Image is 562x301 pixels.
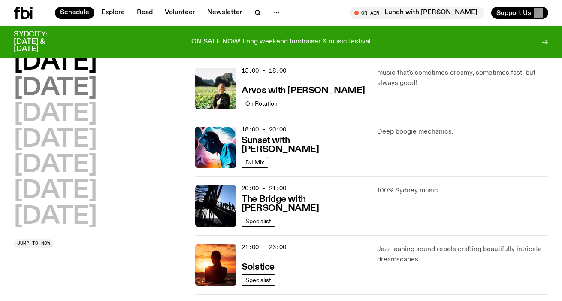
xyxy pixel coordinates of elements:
img: Bri is smiling and wearing a black t-shirt. She is standing in front of a lush, green field. Ther... [195,68,236,109]
button: [DATE] [14,76,97,100]
span: 20:00 - 21:00 [242,184,286,192]
a: The Bridge with [PERSON_NAME] [242,193,366,213]
button: [DATE] [14,205,97,229]
span: Specialist [245,218,271,224]
a: Explore [96,7,130,19]
button: Support Us [491,7,548,19]
h3: SYDCITY: [DATE] & [DATE] [14,31,69,53]
a: Specialist [242,274,275,286]
a: Read [132,7,158,19]
a: Schedule [55,7,94,19]
button: [DATE] [14,179,97,203]
span: 18:00 - 20:00 [242,125,286,134]
button: [DATE] [14,128,97,152]
h3: Solstice [242,263,274,272]
a: Solstice [242,261,274,272]
a: Newsletter [202,7,248,19]
span: DJ Mix [245,159,264,165]
p: 100% Sydney music [377,185,548,196]
img: People climb Sydney's Harbour Bridge [195,185,236,227]
a: On Rotation [242,98,281,109]
a: Specialist [242,216,275,227]
button: [DATE] [14,153,97,177]
p: ON SALE NOW! Long weekend fundraiser & music festival [191,38,371,46]
span: Specialist [245,277,271,283]
span: 21:00 - 23:00 [242,243,286,251]
span: 15:00 - 18:00 [242,67,286,75]
p: Deep boogie mechanics. [377,127,548,137]
span: Jump to now [17,241,50,246]
span: On Rotation [245,100,278,106]
a: Volunteer [160,7,200,19]
h3: Arvos with [PERSON_NAME] [242,86,365,95]
h3: Sunset with [PERSON_NAME] [242,136,366,154]
h3: The Bridge with [PERSON_NAME] [242,195,366,213]
button: On AirLunch with [PERSON_NAME] [350,7,484,19]
p: music that's sometimes dreamy, sometimes fast, but always good! [377,68,548,88]
button: [DATE] [14,102,97,126]
span: Support Us [496,9,531,17]
button: Jump to now [14,239,54,248]
a: Arvos with [PERSON_NAME] [242,85,365,95]
p: Jazz leaning sound rebels crafting beautifully intricate dreamscapes. [377,244,548,265]
img: Simon Caldwell stands side on, looking downwards. He has headphones on. Behind him is a brightly ... [195,127,236,168]
img: A girl standing in the ocean as waist level, staring into the rise of the sun. [195,244,236,286]
button: [DATE] [14,51,97,75]
a: Sunset with [PERSON_NAME] [242,134,366,154]
a: DJ Mix [242,157,268,168]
